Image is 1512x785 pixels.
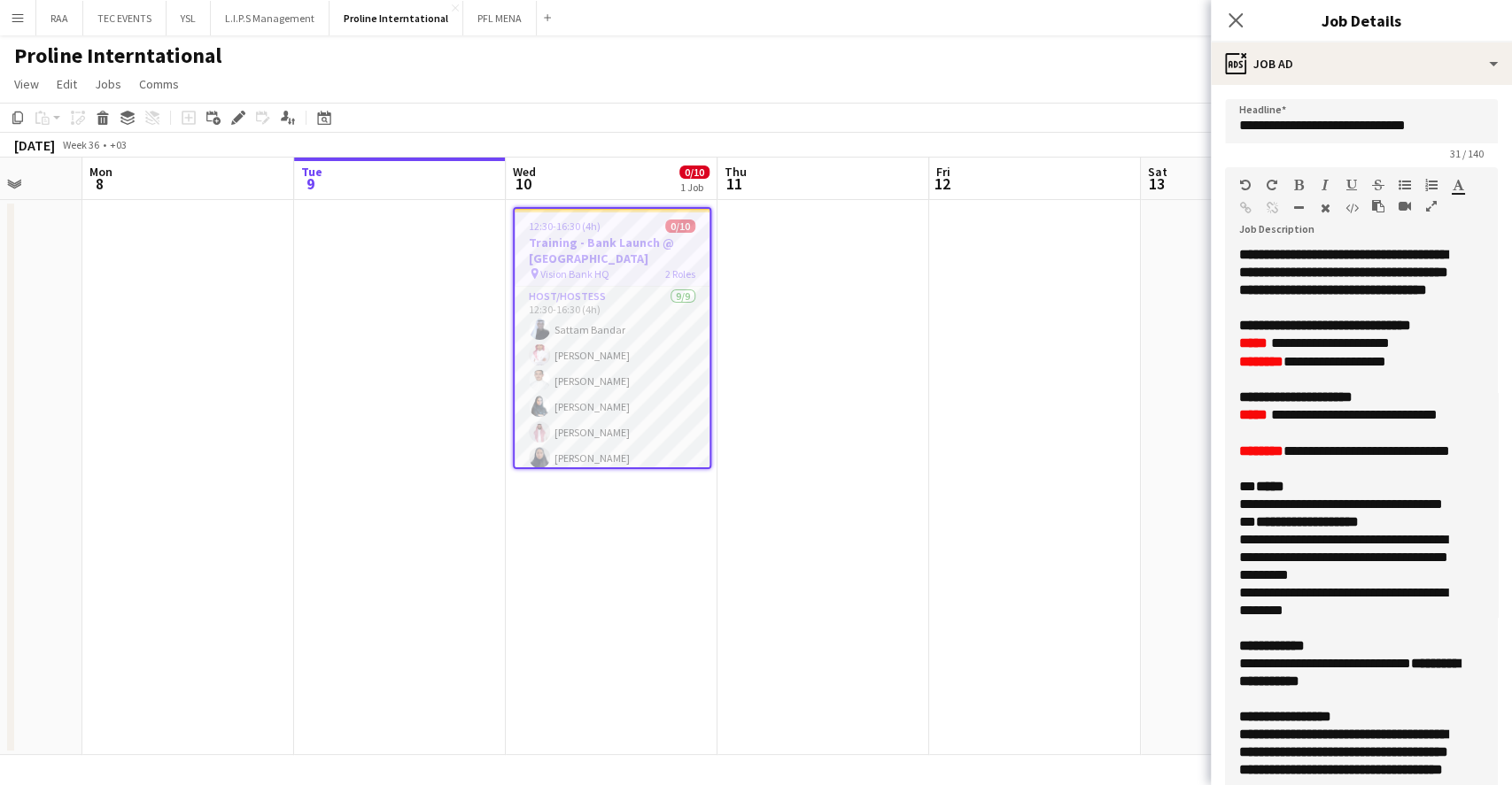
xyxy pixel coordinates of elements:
[1452,178,1464,192] button: Text Color
[1211,42,1512,85] div: Job Ad
[510,173,536,194] span: 10
[513,164,536,180] span: Wed
[1425,199,1438,213] button: Fullscreen
[57,76,77,92] span: Edit
[1372,178,1384,192] button: Strikethrough
[515,287,709,552] app-card-role: Host/Hostess9/912:30-16:30 (4h)Sattam Bandar[PERSON_NAME][PERSON_NAME][PERSON_NAME][PERSON_NAME][...
[7,73,46,96] a: View
[167,1,211,35] button: YSL
[14,76,39,92] span: View
[529,219,601,233] span: 12:30-16:30 (4h)
[1372,199,1384,213] button: Paste as plain text
[89,164,112,180] span: Mon
[1292,201,1305,215] button: Horizontal Line
[1425,178,1438,192] button: Ordered List
[50,73,84,96] a: Edit
[936,164,950,180] span: Fri
[1345,201,1358,215] button: HTML Code
[1211,9,1512,32] h3: Job Details
[14,42,221,69] h1: Proline Interntational
[515,235,709,266] h3: Training - Bank Launch @ [GEOGRAPHIC_DATA]
[301,164,322,180] span: Tue
[725,164,747,180] span: Thu
[513,207,711,469] app-job-card: 12:30-16:30 (4h)0/10Training - Bank Launch @ [GEOGRAPHIC_DATA] Vision Bank HQ2 RolesHost/Hostess9...
[1145,173,1167,194] span: 13
[679,165,709,179] span: 0/10
[211,1,330,35] button: L.I.P.S Management
[463,1,537,35] button: PFL MENA
[87,173,112,194] span: 8
[1148,164,1167,180] span: Sat
[36,1,83,35] button: RAA
[58,138,103,151] span: Week 36
[540,267,609,281] span: Vision Bank HQ
[88,73,128,96] a: Jobs
[665,267,695,281] span: 2 Roles
[83,1,167,35] button: TEC EVENTS
[722,173,747,194] span: 11
[665,219,695,233] span: 0/10
[1292,178,1305,192] button: Bold
[110,138,127,151] div: +03
[934,173,950,194] span: 12
[1239,178,1252,192] button: Undo
[1266,178,1278,192] button: Redo
[14,136,55,154] div: [DATE]
[1345,178,1358,192] button: Underline
[95,76,121,92] span: Jobs
[1399,178,1411,192] button: Unordered List
[1319,178,1331,192] button: Italic
[1319,201,1331,215] button: Clear Formatting
[132,73,186,96] a: Comms
[680,181,709,194] div: 1 Job
[139,76,179,92] span: Comms
[330,1,463,35] button: Proline Interntational
[1399,199,1411,213] button: Insert video
[299,173,322,194] span: 9
[1436,147,1498,160] span: 31 / 140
